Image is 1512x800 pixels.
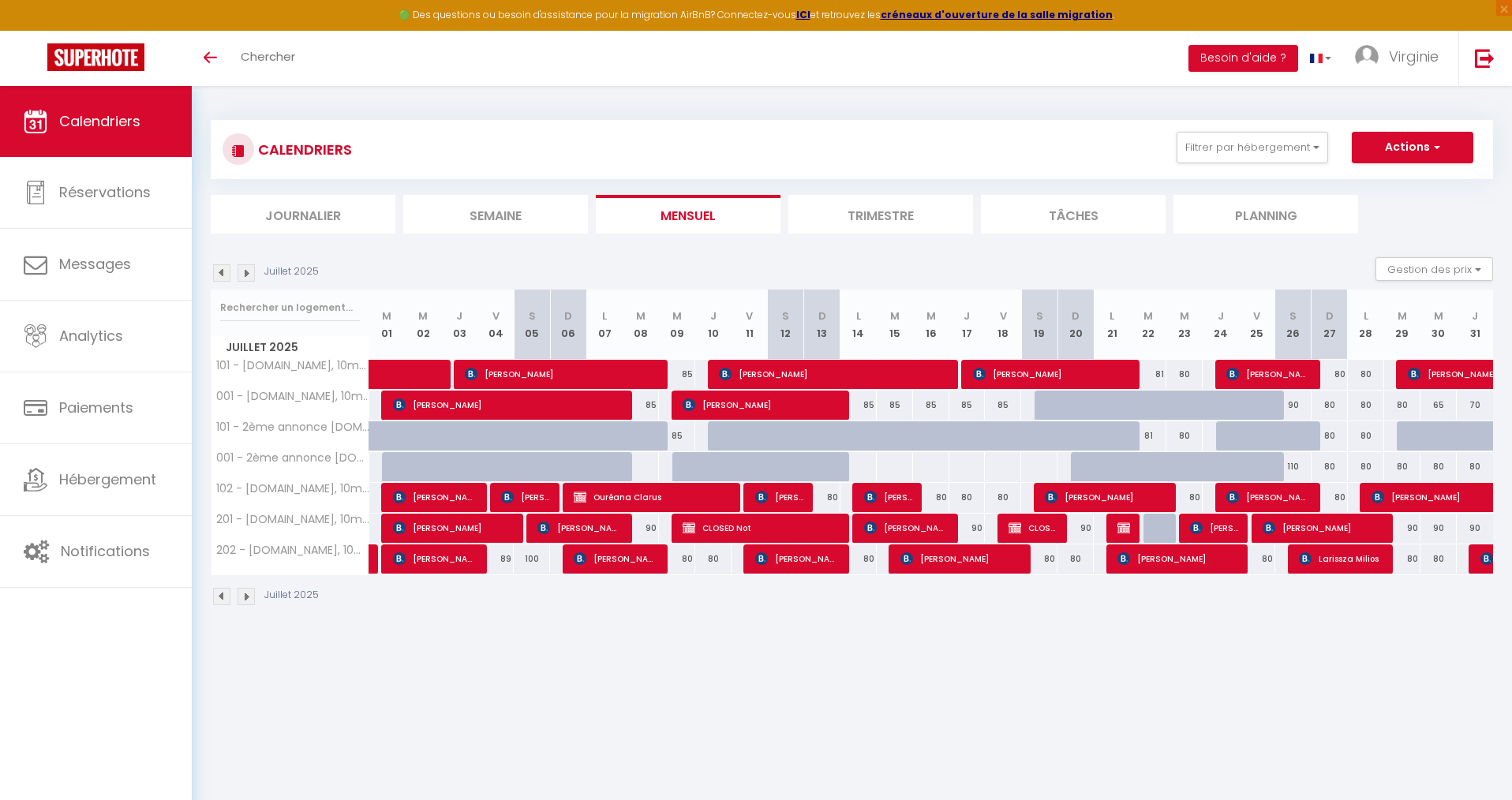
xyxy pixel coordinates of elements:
[1009,513,1057,543] span: CLOSED Not
[1348,290,1384,360] th: 28
[1117,513,1129,543] span: CLOSED Not
[877,391,913,420] div: 85
[755,482,803,512] span: [PERSON_NAME]
[719,359,949,389] span: [PERSON_NAME]
[1312,391,1348,420] div: 80
[1226,359,1311,389] span: [PERSON_NAME]
[881,8,1113,21] strong: créneaux d'ouverture de la salle migration
[1472,308,1478,323] abbr: J
[59,398,133,417] span: Paiements
[1384,514,1420,543] div: 90
[949,514,986,543] div: 90
[623,391,659,420] div: 85
[695,544,732,574] div: 80
[1312,360,1348,389] div: 80
[1299,544,1383,574] span: Larissza Milios
[405,290,441,360] th: 02
[985,391,1021,420] div: 85
[1348,452,1384,481] div: 80
[1166,421,1203,450] div: 80
[1166,360,1203,389] div: 80
[1420,290,1457,360] th: 30
[1384,391,1420,420] div: 80
[1326,308,1334,323] abbr: D
[241,48,295,65] span: Chercher
[1130,421,1166,450] div: 81
[926,308,936,323] abbr: M
[214,391,372,402] span: 001 - [DOMAIN_NAME], 10mn à pied [GEOGRAPHIC_DATA], Parking [GEOGRAPHIC_DATA], De 1 à 4 personnes...
[1420,544,1457,574] div: 80
[59,469,156,489] span: Hébergement
[1364,308,1368,323] abbr: L
[254,132,352,167] h3: CALENDRIERS
[1445,729,1500,788] iframe: Chat
[1094,290,1130,360] th: 21
[1166,290,1203,360] th: 23
[1036,308,1043,323] abbr: S
[59,326,123,346] span: Analytics
[1180,308,1189,323] abbr: M
[964,308,970,323] abbr: J
[659,421,695,450] div: 85
[636,308,646,323] abbr: M
[1203,290,1239,360] th: 24
[710,308,717,323] abbr: J
[514,290,550,360] th: 05
[913,391,949,420] div: 85
[477,290,514,360] th: 04
[1398,308,1407,323] abbr: M
[913,483,949,512] div: 80
[623,290,659,360] th: 08
[586,290,623,360] th: 07
[1021,544,1057,574] div: 80
[596,195,780,234] li: Mensuel
[1045,482,1166,512] span: [PERSON_NAME]
[788,195,973,234] li: Trimestre
[949,290,986,360] th: 17
[214,514,372,525] span: 201 - [DOMAIN_NAME], 10mn à pied [GEOGRAPHIC_DATA], Parking Rue Gratuit, De 1 à 6 personnes, Cuis...
[864,513,949,543] span: [PERSON_NAME]
[1226,482,1311,512] span: [PERSON_NAME]
[393,482,477,512] span: [PERSON_NAME]
[913,290,949,360] th: 16
[59,254,131,274] span: Messages
[214,421,372,433] span: 101 - 2ème annonce [DOMAIN_NAME] - [DOMAIN_NAME], 10mn à pied Métro 8, Parking Rue Gratuit, De 1 ...
[1384,544,1420,574] div: 80
[211,195,395,234] li: Journalier
[1348,391,1384,420] div: 80
[755,544,840,574] span: [PERSON_NAME]
[981,195,1166,234] li: Tâches
[864,482,912,512] span: [PERSON_NAME]
[1420,391,1457,420] div: 65
[1475,48,1495,68] img: logout
[683,513,840,543] span: CLOSED Not
[659,544,695,574] div: 80
[393,390,623,420] span: [PERSON_NAME]
[1312,290,1348,360] th: 27
[1057,544,1094,574] div: 80
[1289,308,1297,323] abbr: S
[214,452,372,464] span: 001 - 2ème annonce [DOMAIN_NAME] - [DOMAIN_NAME], 10mn à pied Métro 8, Parking Rue Gratuit, De 1 ...
[985,483,1021,512] div: 80
[537,513,622,543] span: [PERSON_NAME]
[1218,308,1224,323] abbr: J
[1457,452,1493,481] div: 80
[890,308,900,323] abbr: M
[695,290,732,360] th: 10
[949,483,986,512] div: 80
[214,483,372,495] span: 102 - [DOMAIN_NAME], 10mn à pied [GEOGRAPHIC_DATA], Parking Rue Gratuit, De 1 à 4 personnes, Cuis...
[211,336,369,359] span: Juillet 2025
[1057,514,1094,543] div: 90
[623,514,659,543] div: 90
[382,308,391,323] abbr: M
[501,482,549,512] span: [PERSON_NAME] [PERSON_NAME]
[1000,308,1007,323] abbr: V
[804,290,840,360] th: 13
[1143,308,1153,323] abbr: M
[492,308,500,323] abbr: V
[1348,360,1384,389] div: 80
[1253,308,1260,323] abbr: V
[900,544,1021,574] span: [PERSON_NAME]
[1110,308,1114,323] abbr: L
[782,308,789,323] abbr: S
